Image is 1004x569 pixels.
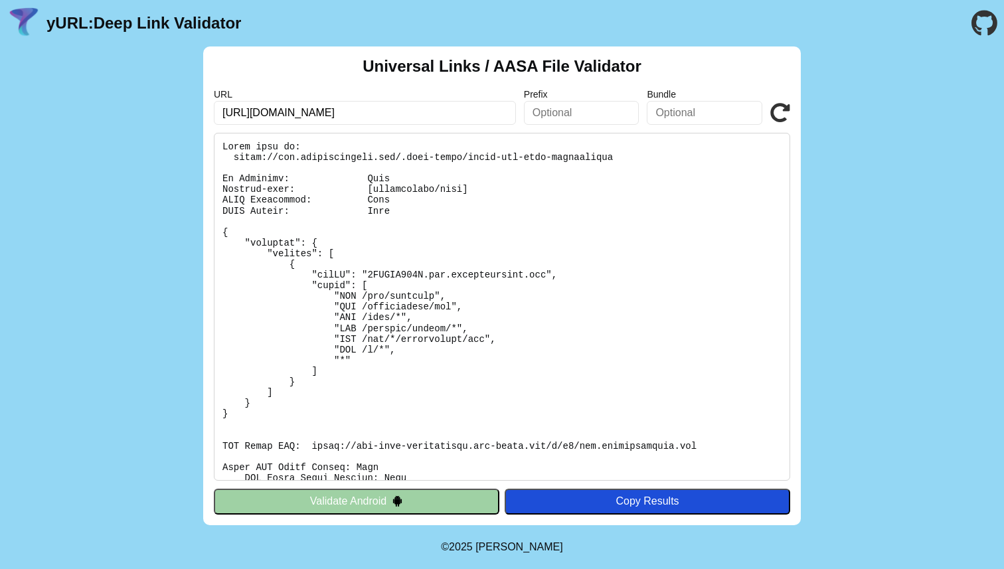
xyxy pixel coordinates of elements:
span: 2025 [449,541,473,552]
a: Michael Ibragimchayev's Personal Site [475,541,563,552]
input: Required [214,101,516,125]
img: droidIcon.svg [392,495,403,507]
img: yURL Logo [7,6,41,41]
input: Optional [647,101,762,125]
footer: © [441,525,562,569]
button: Copy Results [505,489,790,514]
div: Copy Results [511,495,784,507]
input: Optional [524,101,639,125]
h2: Universal Links / AASA File Validator [363,57,641,76]
a: yURL:Deep Link Validator [46,14,241,33]
pre: Lorem ipsu do: sitam://con.adipiscingeli.sed/.doei-tempo/incid-utl-etdo-magnaaliqua En Adminimv: ... [214,133,790,481]
button: Validate Android [214,489,499,514]
label: URL [214,89,516,100]
label: Prefix [524,89,639,100]
label: Bundle [647,89,762,100]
